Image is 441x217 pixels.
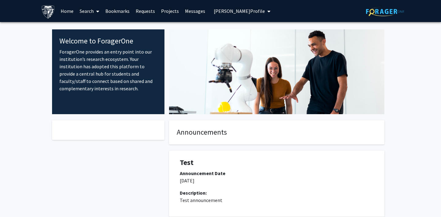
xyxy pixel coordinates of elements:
[158,0,182,22] a: Projects
[41,5,55,19] img: Demo University Logo
[5,189,26,212] iframe: Chat
[180,177,374,184] p: [DATE]
[169,29,384,114] img: Cover Image
[180,158,374,167] h1: Test
[59,37,157,46] h4: Welcome to ForagerOne
[177,128,377,137] h4: Announcements
[133,0,158,22] a: Requests
[59,48,157,92] p: ForagerOne provides an entry point into our institution’s research ecosystem. Your institution ha...
[180,170,374,177] div: Announcement Date
[180,189,374,196] div: Description:
[58,0,77,22] a: Home
[77,0,102,22] a: Search
[102,0,133,22] a: Bookmarks
[366,7,404,16] img: ForagerOne Logo
[182,0,208,22] a: Messages
[214,8,265,14] span: [PERSON_NAME] Profile
[180,196,374,204] p: Test announcement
